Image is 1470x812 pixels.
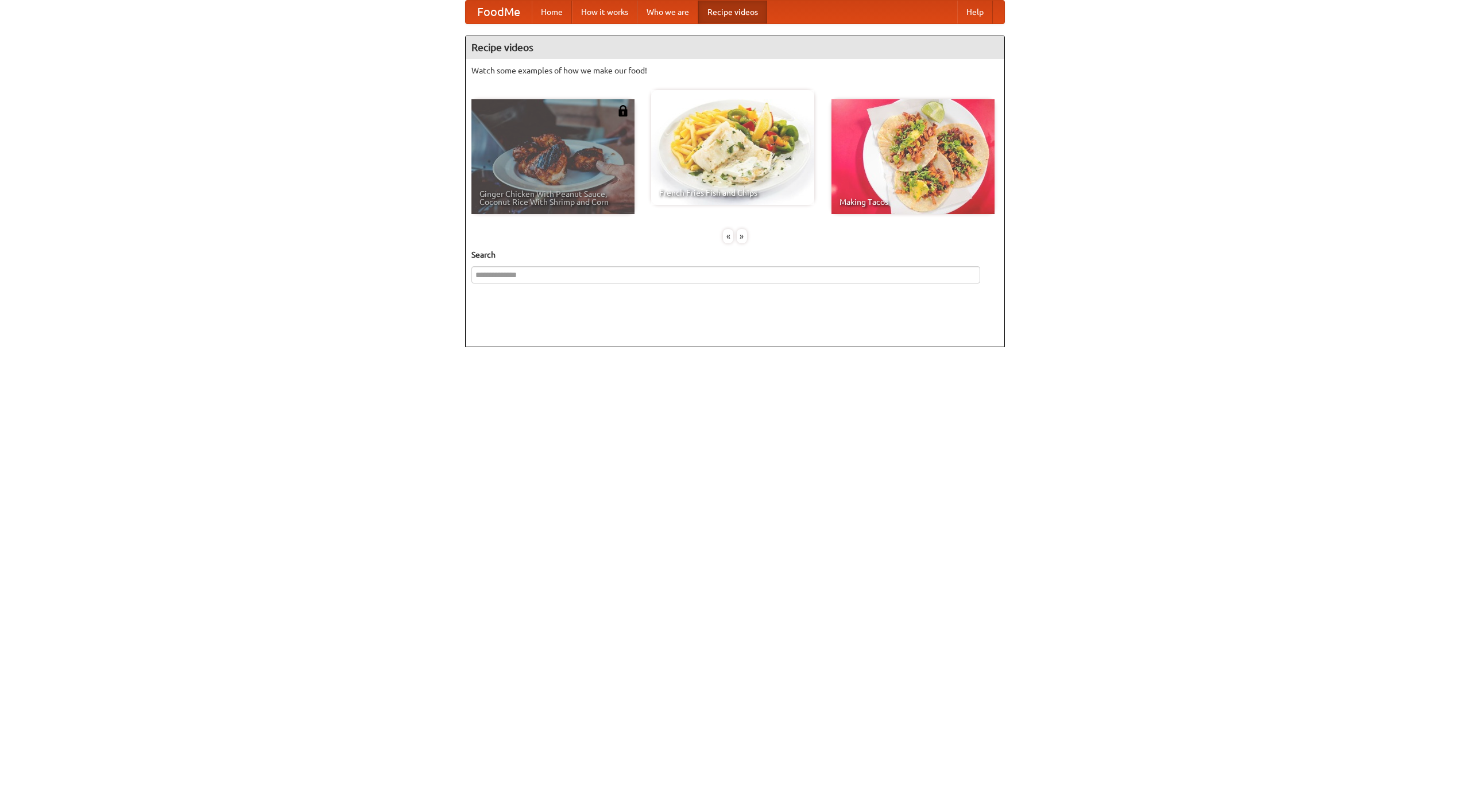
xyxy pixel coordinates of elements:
span: French Fries Fish and Chips [659,189,806,197]
a: How it works [572,1,637,24]
a: French Fries Fish and Chips [651,90,814,205]
p: Watch some examples of how we make our food! [471,65,999,76]
h5: Search [471,249,999,261]
div: « [723,229,733,243]
div: » [737,229,747,243]
a: Recipe videos [698,1,767,24]
a: FoodMe [466,1,532,24]
img: 483408.png [617,105,629,116]
a: Making Tacos [831,99,995,214]
a: Help [957,1,993,24]
span: Making Tacos [840,198,987,206]
h4: Recipe videos [466,36,1004,59]
a: Home [532,1,572,24]
a: Who we are [637,1,698,24]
